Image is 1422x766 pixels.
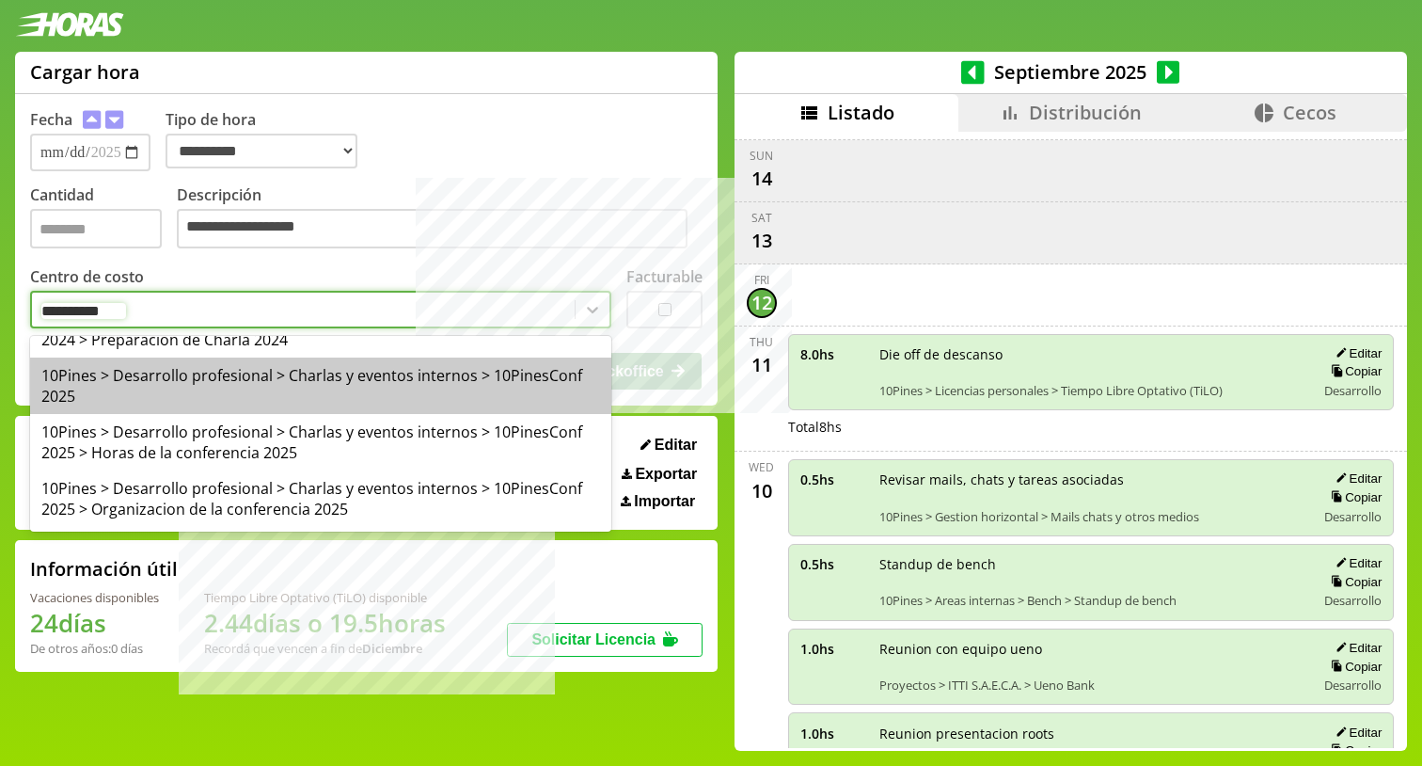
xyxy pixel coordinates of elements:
[166,134,357,168] select: Tipo de hora
[800,471,866,488] span: 0.5 hs
[747,350,777,380] div: 11
[30,414,611,471] div: 10Pines > Desarrollo profesional > Charlas y eventos internos > 10PinesConf 2025 > Horas de la co...
[879,382,1303,399] span: 10Pines > Licencias personales > Tiempo Libre Optativo (TiLO)
[879,592,1303,609] span: 10Pines > Areas internas > Bench > Standup de bench
[204,589,446,606] div: Tiempo Libre Optativo (TiLO) disponible
[507,623,703,657] button: Solicitar Licencia
[749,459,774,475] div: Wed
[879,345,1303,363] span: Die off de descanso
[751,210,772,226] div: Sat
[30,606,159,640] h1: 24 días
[1325,489,1382,505] button: Copiar
[166,109,372,171] label: Tipo de hora
[800,555,866,573] span: 0.5 hs
[879,677,1303,694] span: Proyectos > ITTI S.A.E.C.A. > Ueno Bank
[30,209,162,249] input: Cantidad
[1029,100,1142,125] span: Distribución
[879,640,1303,658] span: Reunion con equipo ueno
[750,148,773,164] div: Sun
[177,209,687,248] textarea: Descripción
[204,606,446,640] h1: 2.44 días o 19.5 horas
[30,589,159,606] div: Vacaciones disponibles
[1325,742,1382,758] button: Copiar
[30,358,611,414] div: 10Pines > Desarrollo profesional > Charlas y eventos internos > 10PinesConf 2025
[800,640,866,658] span: 1.0 hs
[879,471,1303,488] span: Revisar mails, chats y tareas asociadas
[879,725,1303,742] span: Reunion presentacion roots
[30,471,611,527] div: 10Pines > Desarrollo profesional > Charlas y eventos internos > 10PinesConf 2025 > Organizacion d...
[30,527,611,583] div: 10Pines > Desarrollo profesional > Charlas y eventos internos > 10PinesConf 2025 > Preparacion de...
[747,288,777,318] div: 12
[1324,677,1382,694] span: Desarrollo
[1325,363,1382,379] button: Copiar
[204,640,446,657] div: Recordá que vencen a fin de
[634,493,695,510] span: Importar
[635,466,697,483] span: Exportar
[1330,345,1382,361] button: Editar
[30,59,140,85] h1: Cargar hora
[30,266,144,287] label: Centro de costo
[1330,725,1382,741] button: Editar
[800,345,866,363] span: 8.0 hs
[1324,592,1382,609] span: Desarrollo
[879,508,1303,525] span: 10Pines > Gestion horizontal > Mails chats y otros medios
[747,226,777,256] div: 13
[1330,471,1382,487] button: Editar
[531,631,656,647] span: Solicitar Licencia
[635,436,703,455] button: Editar
[879,555,1303,573] span: Standup de bench
[30,640,159,657] div: De otros años: 0 días
[1324,508,1382,525] span: Desarrollo
[362,640,422,657] b: Diciembre
[616,465,703,484] button: Exportar
[1330,555,1382,571] button: Editar
[177,184,703,253] label: Descripción
[30,556,178,582] h2: Información útil
[1325,659,1382,675] button: Copiar
[828,100,894,125] span: Listado
[626,266,703,287] label: Facturable
[750,334,773,350] div: Thu
[747,164,777,194] div: 14
[15,12,124,37] img: logotipo
[985,59,1157,85] span: Septiembre 2025
[1330,640,1382,656] button: Editar
[1325,574,1382,590] button: Copiar
[1283,100,1336,125] span: Cecos
[1324,382,1382,399] span: Desarrollo
[30,184,177,253] label: Cantidad
[788,418,1395,436] div: Total 8 hs
[800,725,866,742] span: 1.0 hs
[747,475,777,505] div: 10
[735,132,1407,749] div: scrollable content
[655,437,697,454] span: Editar
[754,272,769,288] div: Fri
[30,109,72,130] label: Fecha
